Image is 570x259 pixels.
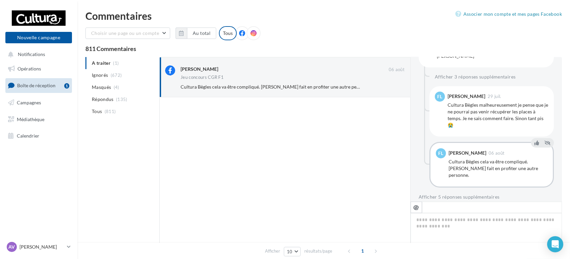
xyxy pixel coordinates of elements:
[411,202,422,213] button: @
[18,52,45,57] span: Notifications
[176,28,216,39] button: Au total
[419,193,499,201] button: Afficher 5 réponses supplémentaires
[17,133,39,139] span: Calendrier
[4,112,73,126] a: Médiathèque
[304,248,332,254] span: résultats/page
[85,11,562,21] div: Commentaires
[187,28,216,39] button: Au total
[389,67,405,73] span: 06 août
[438,93,443,100] span: FL
[17,83,55,88] span: Boîte de réception
[114,85,119,90] span: (4)
[455,10,562,18] a: Associer mon compte et mes pages Facebook
[92,108,102,115] span: Tous
[20,244,64,250] p: [PERSON_NAME]
[92,96,114,103] span: Répondus
[284,247,301,256] button: 10
[448,102,548,128] div: Cultura Bègles malheureusement je pense que je ne pourrai pas venir récupérer les places à temps....
[17,66,41,71] span: Opérations
[4,62,73,76] a: Opérations
[265,248,280,254] span: Afficher
[105,109,116,114] span: (811)
[9,244,15,250] span: AV
[91,30,159,36] span: Choisir une page ou un compte
[85,28,170,39] button: Choisir une page ou un compte
[414,204,419,210] i: @
[219,26,237,40] div: Tous
[448,94,485,99] div: [PERSON_NAME]
[357,246,368,256] span: 1
[85,46,562,52] div: 811 Commentaires
[4,129,73,143] a: Calendrier
[287,249,293,254] span: 10
[449,151,486,155] div: [PERSON_NAME]
[432,73,518,81] button: Afficher 3 réponses supplémentaires
[92,72,108,79] span: Ignorés
[489,151,504,155] span: 06 août
[5,32,72,43] button: Nouvelle campagne
[181,66,218,72] div: [PERSON_NAME]
[92,84,111,91] span: Masqués
[547,236,563,252] div: Open Intercom Messenger
[439,150,444,157] span: FL
[4,78,73,93] a: Boîte de réception1
[116,97,127,102] span: (135)
[4,96,73,110] a: Campagnes
[488,94,501,99] span: 29 juil.
[181,84,372,90] span: Cultura Bègles cela va être compliqué. [PERSON_NAME] fait en profiter une autre personne.
[449,158,547,178] div: Cultura Bègles cela va être compliqué. [PERSON_NAME] fait en profiter une autre personne.
[64,83,69,89] div: 1
[17,116,44,122] span: Médiathèque
[181,75,224,80] div: Jeu concours CGR F1
[5,241,72,253] a: AV [PERSON_NAME]
[111,72,122,78] span: (672)
[17,100,41,105] span: Campagnes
